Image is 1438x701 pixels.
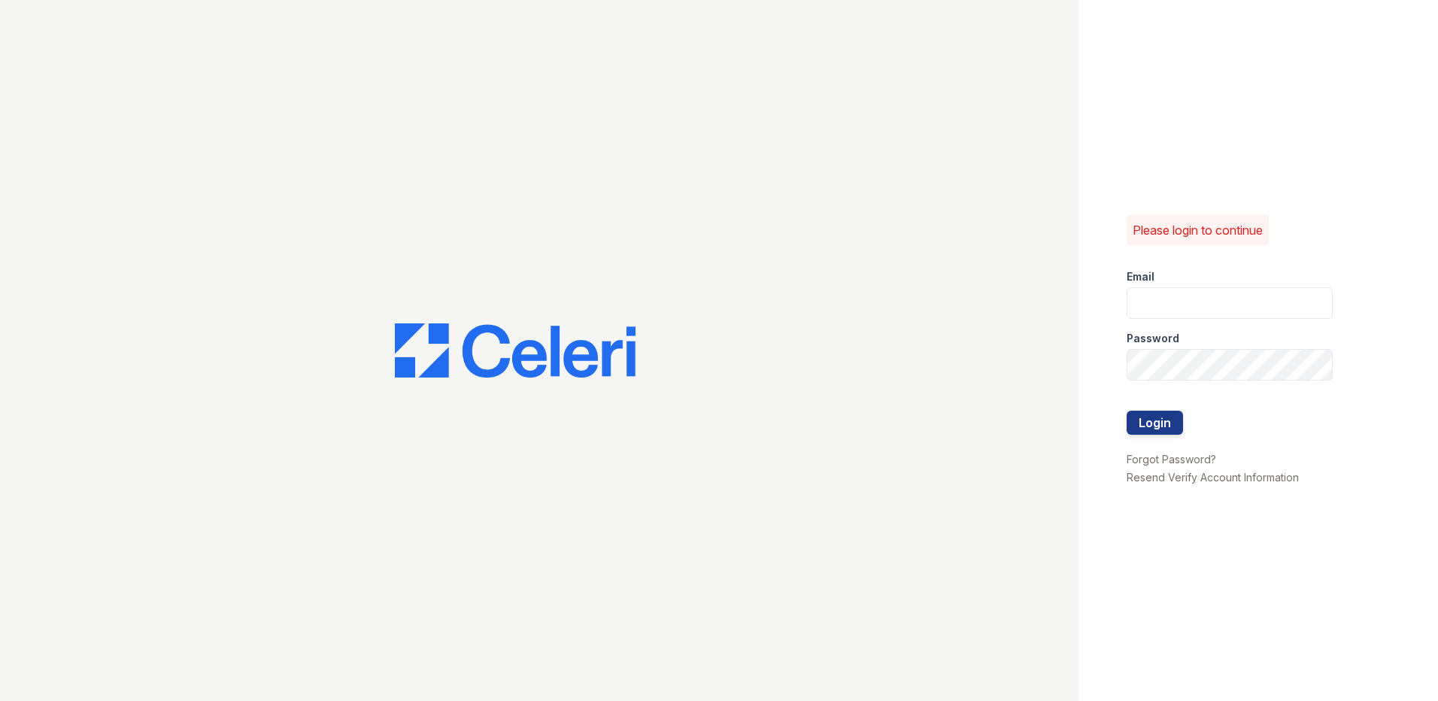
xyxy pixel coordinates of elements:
label: Email [1127,269,1154,284]
a: Forgot Password? [1127,453,1216,466]
label: Password [1127,331,1179,346]
a: Resend Verify Account Information [1127,471,1299,484]
p: Please login to continue [1133,221,1263,239]
img: CE_Logo_Blue-a8612792a0a2168367f1c8372b55b34899dd931a85d93a1a3d3e32e68fde9ad4.png [395,323,636,378]
button: Login [1127,411,1183,435]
